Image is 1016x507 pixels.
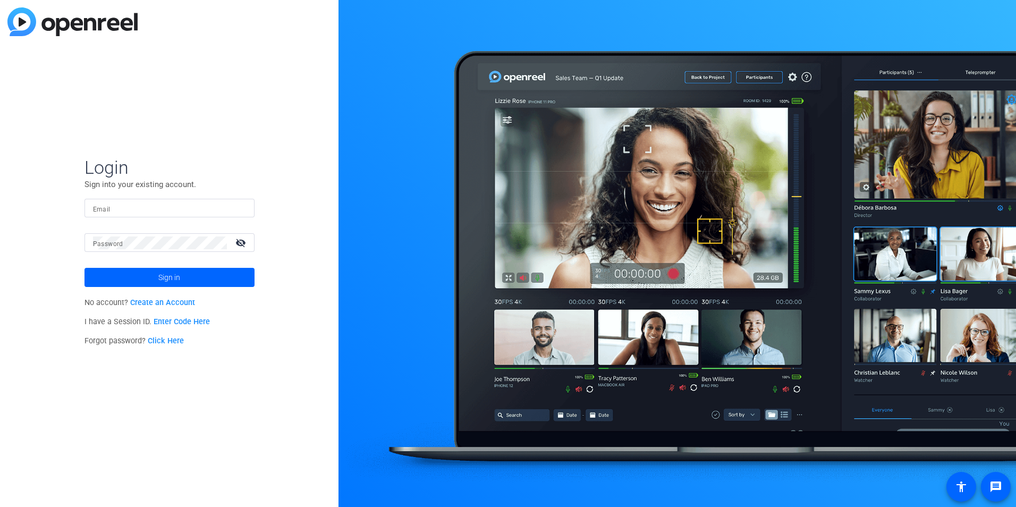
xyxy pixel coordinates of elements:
[229,235,255,250] mat-icon: visibility_off
[130,298,195,307] a: Create an Account
[84,336,184,345] span: Forgot password?
[93,202,246,215] input: Enter Email Address
[93,206,111,213] mat-label: Email
[7,7,138,36] img: blue-gradient.svg
[148,336,184,345] a: Click Here
[84,179,255,190] p: Sign into your existing account.
[989,480,1002,493] mat-icon: message
[93,240,123,248] mat-label: Password
[158,264,180,291] span: Sign in
[955,480,968,493] mat-icon: accessibility
[154,317,210,326] a: Enter Code Here
[84,156,255,179] span: Login
[84,268,255,287] button: Sign in
[84,317,210,326] span: I have a Session ID.
[84,298,196,307] span: No account?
